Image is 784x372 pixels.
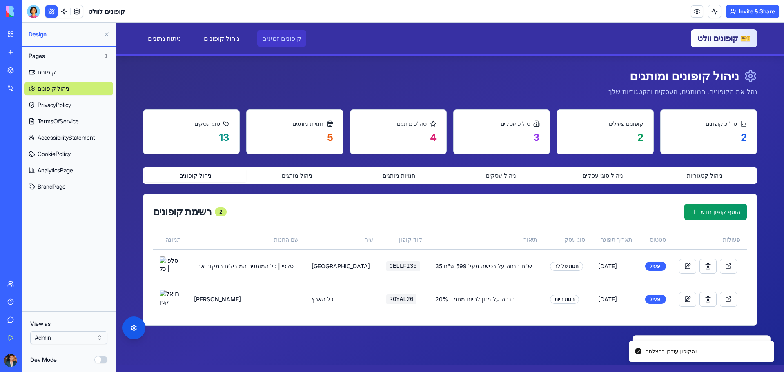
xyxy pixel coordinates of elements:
[232,146,334,159] button: חנויות מותגים
[4,354,17,367] img: ACg8ocKImB3NmhjzizlkhQX-yPY2fZynwA8pJER7EWVqjn6AvKs_a422YA=s96-c
[189,207,264,227] th: עיר
[334,146,436,159] button: ניהול עסקים
[38,68,56,76] span: קופונים
[71,227,189,260] td: סלפי | כל המותגים המובילים במקום אחד
[30,320,107,328] label: View as
[189,260,264,293] td: כל הארץ
[24,82,113,95] a: ניהול קופונים
[555,97,631,105] div: סה"כ קופונים
[529,272,550,281] div: פעיל
[434,239,467,248] div: חנות סלולר
[575,7,641,25] div: 🎫 קופונים וולט
[264,207,313,227] th: קוד קופון
[6,6,56,17] img: logo
[436,146,537,159] button: ניהול סוגי עסקים
[30,356,57,364] label: Dev Mode
[492,64,641,74] p: נהל את הקופונים, המותגים, העסקים והקטגוריות שלך
[482,273,501,280] span: [DATE]
[476,207,523,227] th: תאריך תפוגה
[726,5,779,18] button: Invite & Share
[37,207,71,227] th: תמונה
[37,108,114,121] div: 13
[451,97,527,105] div: קופונים פעילים
[24,49,100,62] button: Pages
[244,97,321,105] div: סה"כ מותגים
[313,260,428,293] td: 20% הנחה על מזון לחיות מחמד
[38,85,69,93] span: ניהול קופונים
[38,101,71,109] span: PrivacyPolicy
[38,150,71,158] span: CookiePolicy
[29,52,45,60] span: Pages
[44,267,63,286] img: רויאל קנין
[529,239,550,248] div: פעיל
[29,30,100,38] span: Design
[140,97,217,105] div: חנויות מותגים
[244,108,321,121] div: 4
[38,166,73,174] span: AnalyticsPage
[71,260,189,293] td: [PERSON_NAME]
[24,115,113,128] a: TermsOfService
[130,146,232,159] button: ניהול מותגים
[71,207,189,227] th: שם החנות
[451,108,527,121] div: 2
[523,207,557,227] th: סטטוס
[270,272,301,281] code: ROYAL20
[24,66,113,79] a: קופונים
[555,108,631,121] div: 2
[88,7,125,16] span: קופונים לוולט
[482,240,501,247] span: [DATE]
[313,207,428,227] th: תיאור
[29,146,130,159] button: ניהול קופונים
[38,134,95,142] span: AccessibilityStatement
[347,108,424,121] div: 3
[24,164,113,177] a: AnalyticsPage
[24,180,113,193] a: BrandPage
[7,294,29,316] button: פתח תפריט נגישות
[557,207,631,227] th: פעולות
[141,7,190,24] a: עבור לדף קופונים זמינים
[538,146,639,159] button: ניהול קטגוריות
[24,147,113,160] a: CookiePolicy
[27,7,190,24] nav: תפריט ראשי
[37,97,114,105] div: סוגי עסקים
[37,184,111,194] div: רשימת קופונים
[189,227,264,260] td: [GEOGRAPHIC_DATA]
[347,97,424,105] div: סה"כ עסקים
[44,234,63,253] img: סלפי | כל המותגים המובילים במקום אחד
[27,7,70,24] a: עבור לדף ניתוח נתונים
[270,238,304,248] code: CELLFI35
[83,7,128,24] a: עבור לדף ניהול קופונים
[428,207,476,227] th: סוג עסק
[38,117,79,125] span: TermsOfService
[568,181,631,197] button: הוסף קופון חדש
[24,98,113,111] a: PrivacyPolicy
[313,227,428,260] td: 35 ש"ח הנחה על רכישה מעל 599 ש"ח
[492,46,641,60] h1: ניהול קופונים ומותגים
[434,272,463,281] div: חנות חיות
[140,108,217,121] div: 5
[99,185,110,194] div: 2
[38,183,66,191] span: BrandPage
[529,325,581,333] div: הקופון עודכן בהצלחה!
[24,131,113,144] a: AccessibilityStatement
